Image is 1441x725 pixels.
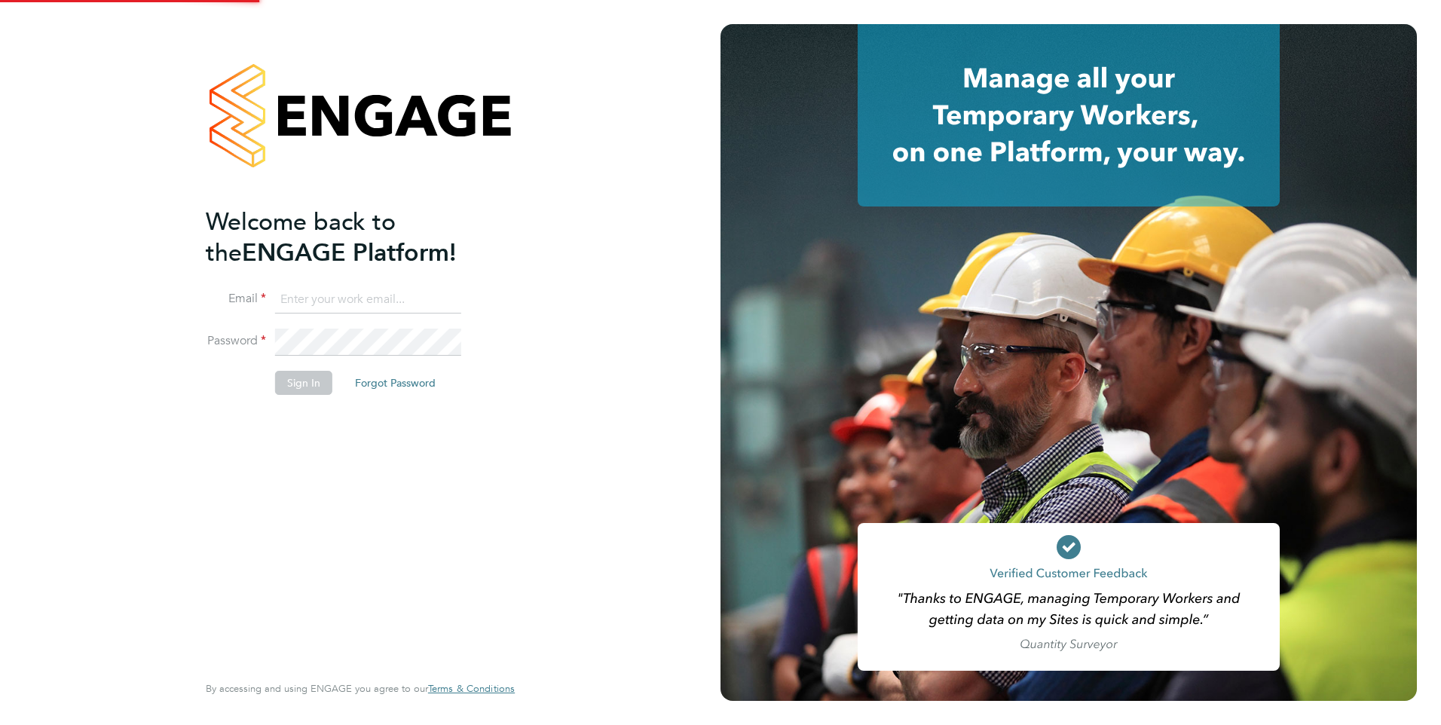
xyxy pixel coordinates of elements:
span: Welcome back to the [206,207,396,268]
button: Forgot Password [343,371,448,395]
h2: ENGAGE Platform! [206,206,500,268]
button: Sign In [275,371,332,395]
label: Password [206,333,266,349]
input: Enter your work email... [275,286,461,314]
label: Email [206,291,266,307]
a: Terms & Conditions [428,683,515,695]
span: By accessing and using ENGAGE you agree to our [206,682,515,695]
span: Terms & Conditions [428,682,515,695]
